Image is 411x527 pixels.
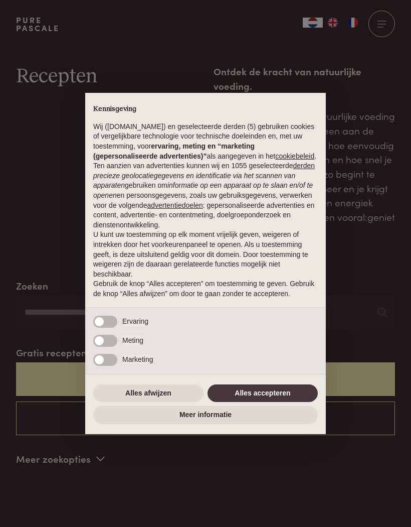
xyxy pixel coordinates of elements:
strong: ervaring, meting en “marketing (gepersonaliseerde advertenties)” [93,142,255,160]
button: derden [293,161,315,171]
span: Meting [122,336,143,346]
button: Alles afwijzen [93,384,203,403]
button: advertentiedoelen [147,201,202,211]
em: informatie op een apparaat op te slaan en/of te openen [93,181,313,199]
span: Ervaring [122,317,148,327]
p: U kunt uw toestemming op elk moment vrijelijk geven, weigeren of intrekken door het voorkeurenpan... [93,230,318,279]
h2: Kennisgeving [93,105,318,114]
p: Wij ([DOMAIN_NAME]) en geselecteerde derden (5) gebruiken cookies of vergelijkbare technologie vo... [93,122,318,161]
p: Gebruik de knop “Alles accepteren” om toestemming te geven. Gebruik de knop “Alles afwijzen” om d... [93,279,318,299]
em: precieze geolocatiegegevens en identificatie via het scannen van apparaten [93,172,295,190]
button: Meer informatie [93,406,318,424]
p: Ten aanzien van advertenties kunnen wij en 1055 geselecteerde gebruiken om en persoonsgegevens, z... [93,161,318,230]
button: Alles accepteren [208,384,318,403]
a: cookiebeleid [275,152,314,160]
span: Marketing [122,355,153,365]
